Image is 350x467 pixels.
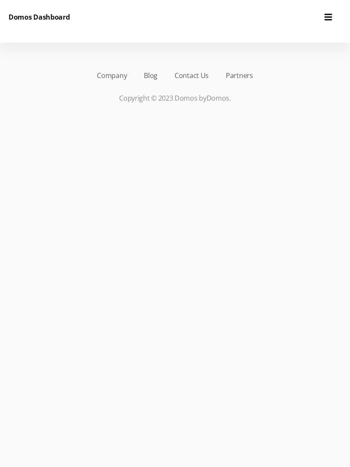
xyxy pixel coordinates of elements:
[97,70,127,81] a: Company
[226,70,253,81] a: Partners
[207,93,230,103] a: Domos
[9,12,70,22] h6: Domos Dashboard
[175,70,209,81] a: Contact Us
[144,70,157,81] a: Blog
[21,93,329,103] p: Copyright © 2023 Domos by .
